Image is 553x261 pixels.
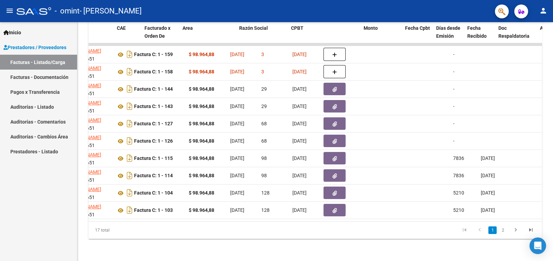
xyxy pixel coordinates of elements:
mat-icon: person [539,7,547,15]
div: Open Intercom Messenger [529,237,546,254]
strong: $ 98.964,88 [189,190,214,196]
span: [DATE] [230,155,244,161]
span: [DATE] [292,190,307,196]
span: Area [182,25,193,31]
span: Fecha Cpbt [405,25,430,31]
span: Fecha Recibido [467,25,487,39]
datatable-header-cell: CPBT [288,21,361,51]
i: Descargar documento [125,135,134,146]
strong: Factura C: 1 - 127 [134,121,173,127]
mat-icon: menu [6,7,14,15]
span: [DATE] [230,138,244,144]
span: [DATE] [292,138,307,144]
span: - [453,52,454,57]
span: Doc Respaldatoria [498,25,529,39]
i: Descargar documento [125,101,134,112]
strong: $ 98.964,88 [189,138,214,144]
span: 29 [261,86,267,92]
span: [DATE] [292,69,307,74]
span: CPBT [291,25,303,31]
span: - [PERSON_NAME] [79,3,142,19]
a: go to first page [458,226,471,234]
datatable-header-cell: Fecha Recibido [465,21,496,51]
span: CAE [117,25,126,31]
span: [DATE] [481,173,495,178]
span: [DATE] [481,155,495,161]
div: 17 total [88,222,178,239]
span: - [453,86,454,92]
datatable-header-cell: Facturado x Orden De [142,21,180,51]
span: [DATE] [292,86,307,92]
span: [DATE] [292,155,307,161]
span: [DATE] [481,207,495,213]
span: - [453,121,454,126]
datatable-header-cell: Fecha Cpbt [402,21,433,51]
span: [DATE] [230,173,244,178]
span: Monto [364,25,378,31]
strong: Factura C: 1 - 158 [134,69,173,75]
span: 98 [261,173,267,178]
datatable-header-cell: Razón Social [236,21,288,51]
span: 98 [261,155,267,161]
span: 7836 [453,173,464,178]
strong: $ 98.964,88 [189,155,214,161]
strong: Factura C: 1 - 159 [134,52,173,57]
span: Facturado x Orden De [144,25,170,39]
strong: $ 98.964,88 [189,173,214,178]
strong: Factura C: 1 - 144 [134,87,173,92]
span: 5210 [453,207,464,213]
span: 29 [261,103,267,109]
span: [DATE] [230,86,244,92]
span: Prestadores / Proveedores [3,44,66,51]
li: page 1 [487,224,498,236]
datatable-header-cell: Monto [361,21,402,51]
i: Descargar documento [125,187,134,198]
span: [DATE] [292,103,307,109]
span: [DATE] [230,103,244,109]
i: Descargar documento [125,49,134,60]
a: go to last page [524,226,537,234]
span: - [453,103,454,109]
span: 68 [261,121,267,126]
span: - omint [55,3,79,19]
strong: Factura C: 1 - 104 [134,190,173,196]
strong: $ 98.964,88 [189,207,214,213]
span: [DATE] [230,69,244,74]
span: 128 [261,190,270,196]
strong: Factura C: 1 - 114 [134,173,173,179]
span: - [453,69,454,74]
a: 2 [499,226,507,234]
span: [DATE] [292,207,307,213]
span: [DATE] [292,121,307,126]
i: Descargar documento [125,205,134,216]
strong: $ 98.964,88 [189,69,214,74]
datatable-header-cell: CAE [114,21,142,51]
a: go to next page [509,226,522,234]
datatable-header-cell: Doc Respaldatoria [496,21,537,51]
span: 128 [261,207,270,213]
i: Descargar documento [125,118,134,129]
span: [DATE] [230,121,244,126]
span: Días desde Emisión [436,25,460,39]
strong: $ 98.964,88 [189,103,214,109]
span: 7836 [453,155,464,161]
i: Descargar documento [125,66,134,77]
span: [DATE] [230,52,244,57]
strong: $ 98.964,88 [189,86,214,92]
a: go to previous page [473,226,486,234]
strong: Factura C: 1 - 115 [134,156,173,161]
span: 3 [261,52,264,57]
strong: Factura C: 1 - 126 [134,138,173,144]
a: 1 [488,226,497,234]
datatable-header-cell: Area [180,21,226,51]
span: [DATE] [230,207,244,213]
i: Descargar documento [125,83,134,94]
i: Descargar documento [125,153,134,164]
span: Inicio [3,29,21,36]
strong: $ 98.964,88 [189,52,214,57]
span: [DATE] [292,52,307,57]
strong: Factura C: 1 - 103 [134,208,173,213]
strong: Factura C: 1 - 143 [134,104,173,109]
span: [DATE] [230,190,244,196]
i: Descargar documento [125,170,134,181]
